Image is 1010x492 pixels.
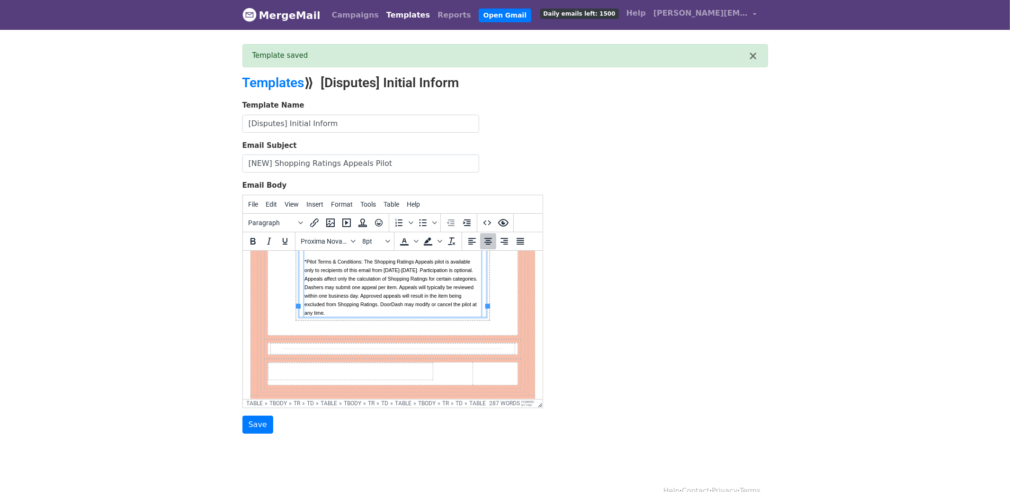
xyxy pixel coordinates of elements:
a: [PERSON_NAME][EMAIL_ADDRESS][PERSON_NAME][DOMAIN_NAME] [650,4,760,26]
div: tr [294,400,301,407]
div: td [382,400,389,407]
button: 287 words [490,400,520,407]
button: Bold [245,233,261,249]
label: Email Body [242,180,287,191]
iframe: Rich Text Area. Press ALT-0 for help. [243,251,543,399]
button: Insert template [355,215,371,231]
div: tr [443,400,449,407]
button: Insert/edit image [322,215,339,231]
button: Blocks [245,215,306,231]
span: Table [384,200,400,208]
div: table [395,400,412,407]
button: Align center [480,233,496,249]
img: MergeMail logo [242,8,257,22]
div: » [414,400,417,407]
button: Insert/edit media [339,215,355,231]
a: Open Gmail [479,9,531,22]
div: Bullet list [415,215,438,231]
div: » [364,400,366,407]
button: Align left [464,233,480,249]
div: tbody [419,400,436,407]
a: Daily emails left: 1500 [536,4,623,23]
a: Help [623,4,650,23]
div: » [303,400,305,407]
div: Resize [535,400,543,408]
button: Italic [261,233,277,249]
button: Fonts [297,233,359,249]
div: » [265,400,268,407]
input: Save [242,416,273,434]
a: Powered by Tiny [522,400,535,407]
div: tr [368,400,375,407]
button: Font sizes [359,233,392,249]
span: Help [407,200,420,208]
div: » [451,400,454,407]
div: » [289,400,292,407]
div: td [456,400,463,407]
button: Align right [496,233,512,249]
div: » [316,400,319,407]
a: MergeMail [242,5,321,25]
div: » [465,400,468,407]
button: × [748,50,758,62]
button: Source code [479,215,495,231]
div: table [470,400,486,407]
div: » [391,400,393,407]
button: Insert/edit link [306,215,322,231]
div: Numbered list [391,215,415,231]
iframe: Chat Widget [963,446,1010,492]
span: Edit [266,200,277,208]
span: Insert [307,200,324,208]
span: File [249,200,259,208]
span: Format [331,200,353,208]
button: Underline [277,233,293,249]
a: Campaigns [328,6,383,25]
button: Emoticons [371,215,387,231]
div: » [377,400,380,407]
div: » [438,400,441,407]
button: Decrease indent [443,215,459,231]
a: Reports [434,6,475,25]
button: Clear formatting [444,233,460,249]
span: View [285,200,299,208]
div: tbody [344,400,362,407]
span: Daily emails left: 1500 [540,9,619,19]
span: 8pt [363,237,384,245]
div: » [340,400,342,407]
div: Background color [420,233,444,249]
a: Templates [383,6,434,25]
span: [PERSON_NAME][EMAIL_ADDRESS][PERSON_NAME][DOMAIN_NAME] [653,8,748,19]
button: Preview [495,215,511,231]
button: Increase indent [459,215,475,231]
span: Paragraph [249,219,295,227]
h2: ⟫ [Disputes] Initial Inform [242,75,588,91]
span: Tools [361,200,376,208]
div: td [307,400,314,407]
label: Template Name [242,100,304,111]
label: Email Subject [242,140,297,151]
a: Templates [242,75,304,91]
div: table [321,400,338,407]
div: table [247,400,263,407]
div: Text color [396,233,420,249]
div: tbody [270,400,287,407]
div: Template saved [252,50,749,61]
button: Justify [512,233,528,249]
span: Proxima Nova,sans-serif [301,237,348,245]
